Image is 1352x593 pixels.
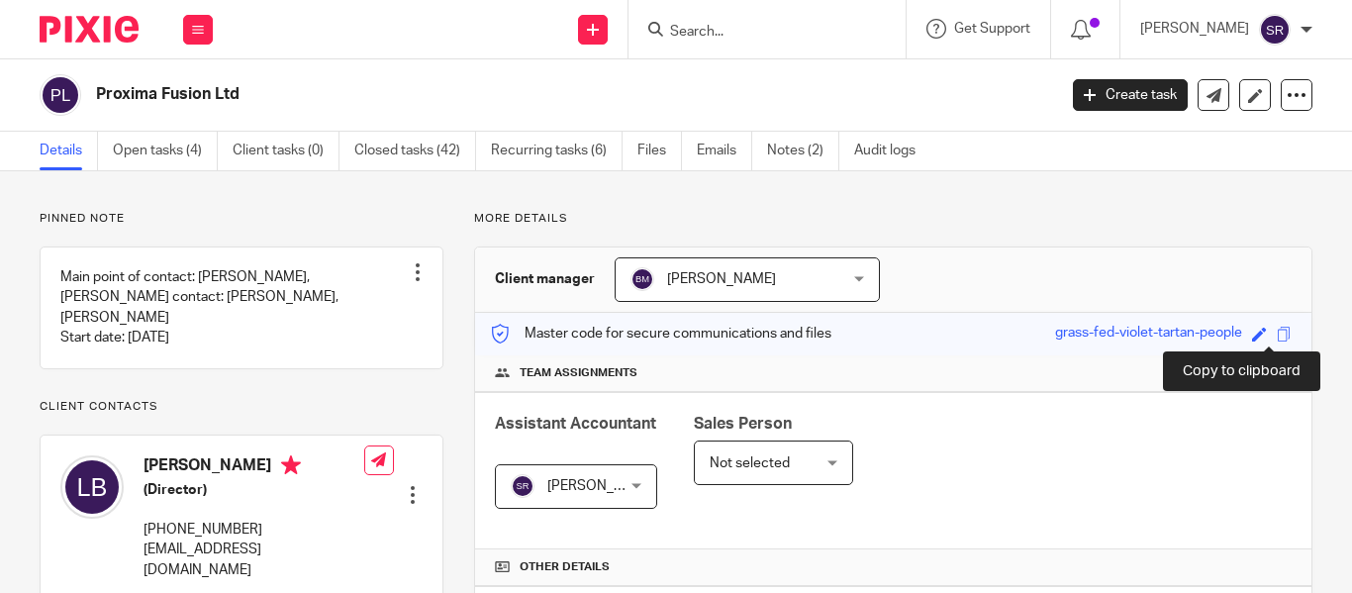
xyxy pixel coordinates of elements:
[60,455,124,519] img: svg%3E
[40,132,98,170] a: Details
[630,267,654,291] img: svg%3E
[1140,19,1249,39] p: [PERSON_NAME]
[520,365,637,381] span: Team assignments
[233,132,339,170] a: Client tasks (0)
[495,416,656,432] span: Assistant Accountant
[144,455,364,480] h4: [PERSON_NAME]
[694,416,792,432] span: Sales Person
[96,84,854,105] h2: Proxima Fusion Ltd
[1259,14,1291,46] img: svg%3E
[520,559,610,575] span: Other details
[1055,323,1242,346] div: grass-fed-violet-tartan-people
[637,132,682,170] a: Files
[40,211,443,227] p: Pinned note
[511,474,534,498] img: svg%3E
[40,16,139,43] img: Pixie
[1073,79,1188,111] a: Create task
[144,540,364,580] p: [EMAIL_ADDRESS][DOMAIN_NAME]
[697,132,752,170] a: Emails
[667,272,776,286] span: [PERSON_NAME]
[490,324,831,344] p: Master code for secure communications and files
[144,520,364,540] p: [PHONE_NUMBER]
[854,132,930,170] a: Audit logs
[547,479,656,493] span: [PERSON_NAME]
[710,456,790,470] span: Not selected
[144,480,364,500] h5: (Director)
[113,132,218,170] a: Open tasks (4)
[40,74,81,116] img: svg%3E
[354,132,476,170] a: Closed tasks (42)
[954,22,1030,36] span: Get Support
[495,269,595,289] h3: Client manager
[767,132,839,170] a: Notes (2)
[474,211,1312,227] p: More details
[281,455,301,475] i: Primary
[668,24,846,42] input: Search
[40,399,443,415] p: Client contacts
[491,132,623,170] a: Recurring tasks (6)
